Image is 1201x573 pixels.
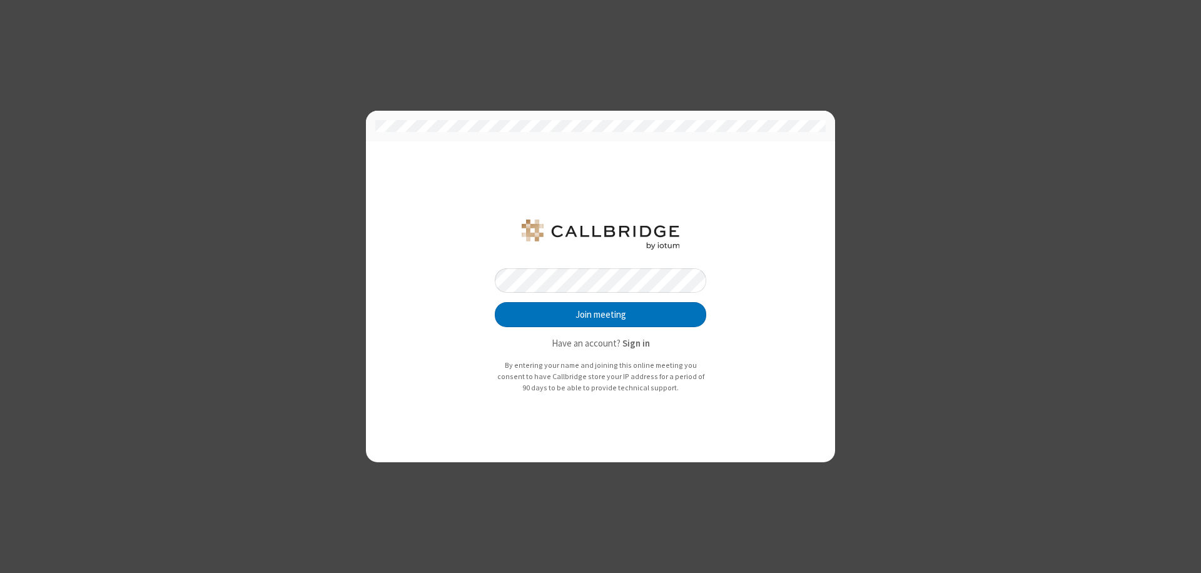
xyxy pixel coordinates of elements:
button: Join meeting [495,302,706,327]
button: Sign in [622,337,650,351]
p: Have an account? [495,337,706,351]
strong: Sign in [622,337,650,349]
img: QA Selenium DO NOT DELETE OR CHANGE [519,220,682,250]
p: By entering your name and joining this online meeting you consent to have Callbridge store your I... [495,360,706,393]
